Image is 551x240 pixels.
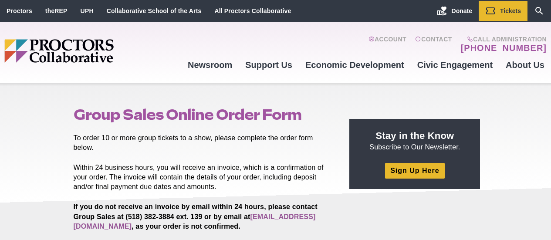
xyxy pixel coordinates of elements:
a: Economic Development [299,53,411,77]
a: [PHONE_NUMBER] [461,43,547,53]
span: Donate [452,7,472,14]
a: About Us [499,53,551,77]
a: Donate [430,1,479,21]
p: To order 10 or more group tickets to a show, please complete the order form below. [74,133,330,152]
span: Tickets [500,7,521,14]
a: theREP [45,7,68,14]
a: Contact [415,36,452,53]
p: Within 24 business hours, you will receive an invoice, which is a confirmation of your order. The... [74,163,330,192]
a: [EMAIL_ADDRESS][DOMAIN_NAME] [74,213,316,230]
a: Sign Up Here [385,163,444,178]
a: Newsroom [181,53,239,77]
p: Subscribe to Our Newsletter. [360,129,470,152]
a: UPH [81,7,94,14]
a: Account [368,36,406,53]
strong: If you do not receive an invoice by email within 24 hours, please contact Group Sales at (518) 38... [74,203,318,230]
a: Support Us [239,53,299,77]
a: Search [527,1,551,21]
span: Call Administration [458,36,547,43]
a: Tickets [479,1,527,21]
a: Civic Engagement [411,53,499,77]
strong: Stay in the Know [376,130,454,141]
img: Proctors logo [4,39,181,63]
h1: Group Sales Online Order Form [74,106,330,123]
a: Proctors [7,7,32,14]
a: Collaborative School of the Arts [107,7,202,14]
a: All Proctors Collaborative [214,7,291,14]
